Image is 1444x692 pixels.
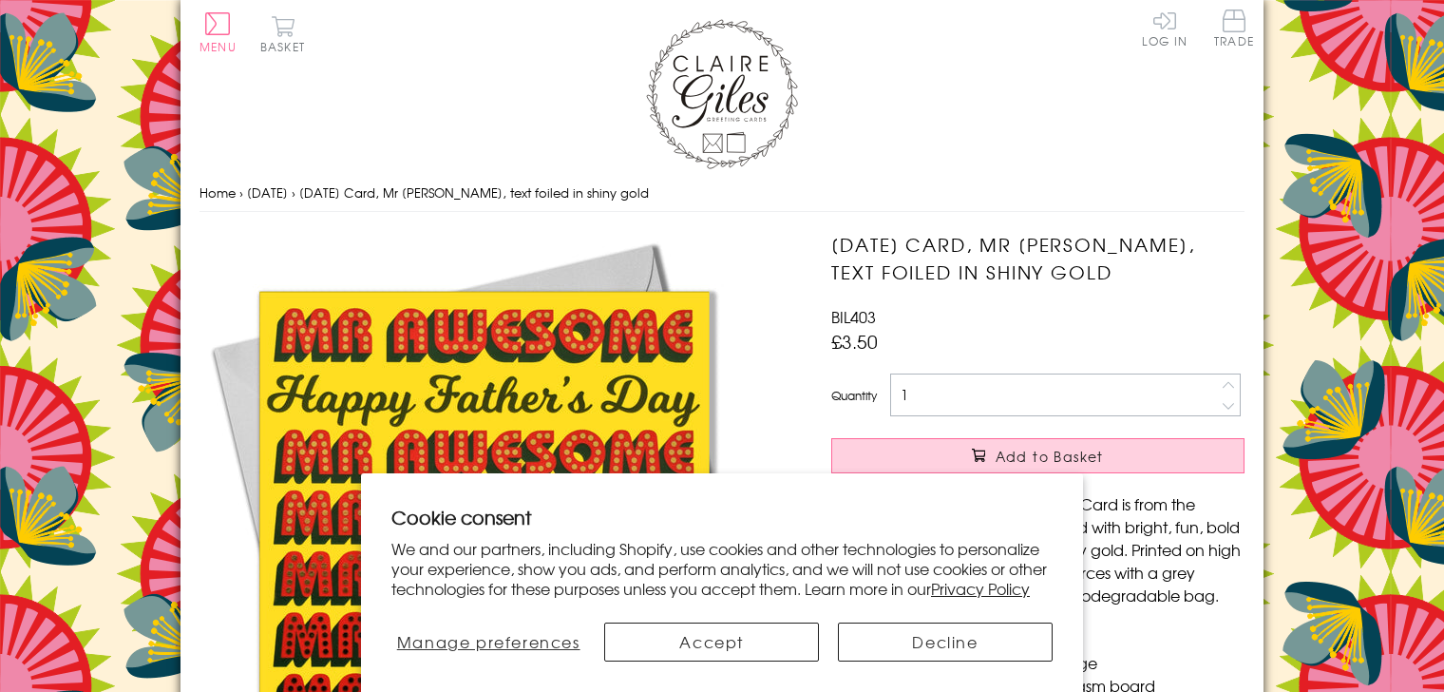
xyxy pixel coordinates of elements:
a: Log In [1142,10,1187,47]
span: › [292,183,295,202]
a: Trade [1214,10,1254,50]
span: Trade [1214,10,1254,47]
button: Accept [604,623,819,662]
button: Menu [199,12,237,52]
span: [DATE] Card, Mr [PERSON_NAME], text foiled in shiny gold [299,183,649,202]
span: Menu [199,38,237,55]
button: Decline [838,623,1053,662]
label: Quantity [831,387,877,404]
span: › [239,183,243,202]
button: Manage preferences [391,623,585,662]
h2: Cookie consent [391,504,1053,530]
span: BIL403 [831,305,876,328]
p: We and our partners, including Shopify, use cookies and other technologies to personalize your ex... [391,539,1053,598]
span: Manage preferences [397,630,580,653]
span: Add to Basket [996,447,1104,466]
a: [DATE] [247,183,288,202]
nav: breadcrumbs [199,174,1244,213]
h1: [DATE] Card, Mr [PERSON_NAME], text foiled in shiny gold [831,231,1244,286]
a: Privacy Policy [931,577,1030,600]
a: Home [199,183,236,202]
button: Add to Basket [831,438,1244,473]
button: Basket [256,15,309,52]
img: Claire Giles Greetings Cards [646,19,798,169]
span: £3.50 [831,328,878,355]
